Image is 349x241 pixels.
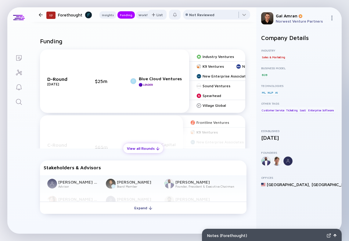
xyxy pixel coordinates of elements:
[47,82,78,86] div: [DATE]
[95,78,113,84] div: $25m
[261,151,337,154] div: Founders
[203,54,234,59] div: Industry Ventures
[117,11,135,19] button: Funding
[203,93,221,98] div: Spearhead
[40,202,246,214] button: Expand
[203,74,250,78] div: New Enterprise Associates
[236,64,250,69] a: Neo
[196,64,224,69] a: K9 Ventures
[196,74,250,78] a: New Enterprise Associates
[261,49,337,52] div: Industry
[148,10,167,20] button: List
[196,93,221,98] a: Spearhead
[7,50,30,65] a: Lists
[99,12,116,18] div: Insights
[261,34,337,41] h2: Company Details
[196,103,226,108] a: Village Global
[333,234,336,237] img: Open Notes
[143,83,153,86] div: Leader
[276,19,327,23] div: Norwest Venture Partners
[261,89,266,95] div: ML
[44,165,243,170] div: Stakeholders & Advisors
[261,102,337,105] div: Other Tags
[40,38,63,45] h2: Funding
[58,11,92,19] div: Forethought
[99,11,116,19] button: Insights
[123,144,163,153] div: View all Rounds
[261,135,337,141] div: [DATE]
[261,12,273,24] img: Gal Profile Picture
[261,107,285,113] div: Customer Service
[276,13,327,18] div: Gal Amran
[261,66,337,70] div: Business Model
[46,12,56,19] div: 17
[136,12,157,18] div: Workforce
[261,72,268,78] div: B2B
[261,84,337,88] div: Technologies
[196,54,234,59] a: Industry Ventures
[261,129,337,133] div: Established
[267,89,274,95] div: NLP
[261,182,265,187] img: United States Flag
[299,107,307,113] div: SaaS
[267,182,310,187] div: [GEOGRAPHIC_DATA] ,
[242,64,250,69] div: Neo
[136,11,157,19] button: Workforce
[196,84,230,88] a: Sound Ventures
[327,233,331,238] img: Expand Notes
[329,16,334,20] img: Menu
[139,76,182,81] div: Blue Cloud Ventures
[7,79,30,94] a: Reminders
[7,65,30,79] a: Investor Map
[123,143,163,153] button: View all Rounds
[261,176,337,179] div: Offices
[117,12,135,18] div: Funding
[286,107,298,113] div: Ticketing
[189,13,214,17] div: Not Reviewed
[47,76,78,82] div: D-Round
[207,233,324,238] div: Notes ( Forethought )
[308,107,334,113] div: Enterprise Software
[203,103,226,108] div: Village Global
[203,64,224,69] div: K9 Ventures
[261,54,286,60] div: Sales & Marketing
[131,203,156,213] div: Expand
[275,89,279,95] div: AI
[130,76,182,87] a: Blue Cloud VenturesLeader
[7,94,30,109] a: Search
[203,84,230,88] div: Sound Ventures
